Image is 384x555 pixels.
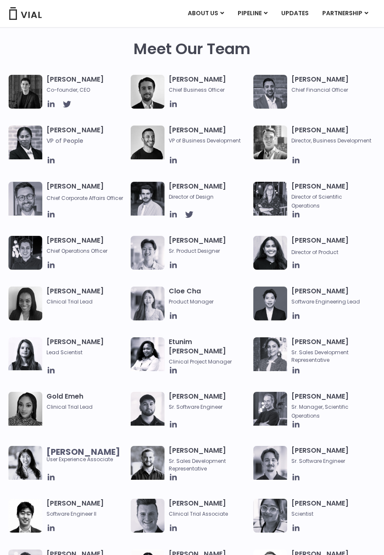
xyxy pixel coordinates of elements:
[47,86,126,94] span: Co-founder, CEO
[253,392,287,426] img: Headshot of smiling man named Jared
[47,499,126,518] h3: [PERSON_NAME]
[291,349,371,364] span: Sr. Sales Development Representative
[47,194,123,202] span: Chief Corporate Affairs Officer
[169,75,249,94] h3: [PERSON_NAME]
[47,392,126,411] h3: Gold Emeh
[131,182,165,216] img: Headshot of smiling man named Albert
[47,126,126,156] h3: [PERSON_NAME]
[47,182,126,202] h3: [PERSON_NAME]
[291,182,371,210] h3: [PERSON_NAME]
[134,40,250,58] h2: Meet Our Team
[169,457,249,473] span: Sr. Sales Development Representative
[169,510,249,518] span: Clinical Trial Associate
[253,236,287,270] img: Smiling woman named Dhruba
[291,249,338,256] span: Director of Product
[169,403,249,411] span: Sr. Software Engineer
[169,287,249,306] h3: Cloe Cha
[131,337,165,371] img: Image of smiling woman named Etunim
[253,499,287,533] img: Headshot of smiling woman named Anjali
[169,298,249,306] span: Product Manager
[253,446,287,480] img: Fran
[169,137,249,145] span: VP of Business Development
[131,75,165,109] img: A black and white photo of a man in a suit holding a vial.
[181,6,230,21] a: ABOUT USMenu Toggle
[291,510,371,518] span: Scientist
[291,298,371,306] span: Software Engineering Lead
[291,392,371,420] h3: [PERSON_NAME]
[47,287,126,306] h3: [PERSON_NAME]
[8,126,42,159] img: Catie
[47,337,126,356] h3: [PERSON_NAME]
[47,236,126,255] h3: [PERSON_NAME]
[47,349,126,356] span: Lead Scientist
[169,182,249,201] h3: [PERSON_NAME]
[291,236,371,256] h3: [PERSON_NAME]
[169,126,249,145] h3: [PERSON_NAME]
[47,137,126,145] span: VP of People
[253,337,287,371] img: Smiling woman named Gabriella
[8,75,42,109] img: A black and white photo of a man in a suit attending a Summit.
[169,358,249,366] span: Clinical Project Manager
[8,392,42,426] img: A woman wearing a leopard print shirt in a black and white photo.
[291,403,348,419] span: Sr. Manager, Scientific Operations
[131,126,165,159] img: A black and white photo of a man smiling.
[169,193,249,201] span: Director of Design
[169,446,249,473] h3: [PERSON_NAME]
[47,448,126,463] span: User Experience Associate
[47,298,126,306] span: Clinical Trial Lead
[291,457,371,465] span: Sr. Software Engineer
[315,6,375,21] a: PARTNERSHIPMenu Toggle
[291,126,371,145] h3: [PERSON_NAME]
[169,86,249,94] span: Chief Business Officer
[231,6,274,21] a: PIPELINEMenu Toggle
[169,247,249,255] span: Sr. Product Designer
[47,247,126,255] span: Chief Operations Officer
[291,86,371,94] span: Chief Financial Officer
[291,137,371,145] span: Director, Business Development
[169,499,249,518] h3: [PERSON_NAME]
[253,75,287,109] img: Headshot of smiling man named Samir
[8,337,42,371] img: Headshot of smiling woman named Elia
[291,446,371,465] h3: [PERSON_NAME]
[131,446,165,480] img: Image of smiling man named Hugo
[291,193,342,209] span: Director of Scientific Operations
[291,337,371,364] h3: [PERSON_NAME]
[131,499,165,533] img: Headshot of smiling man named Collin
[8,182,42,216] img: Paolo-M
[131,287,165,320] img: Cloe
[169,392,249,411] h3: [PERSON_NAME]
[169,337,249,366] h3: Etunim [PERSON_NAME]
[291,75,371,94] h3: [PERSON_NAME]
[47,446,120,458] b: [PERSON_NAME]
[8,287,42,320] img: A black and white photo of a woman smiling.
[291,287,371,306] h3: [PERSON_NAME]
[169,236,249,255] h3: [PERSON_NAME]
[253,126,287,159] img: A black and white photo of a smiling man in a suit at ARVO 2023.
[47,75,126,94] h3: [PERSON_NAME]
[47,403,126,411] span: Clinical Trial Lead
[8,499,42,533] img: Jason Zhang
[253,182,287,216] img: Headshot of smiling woman named Sarah
[131,236,165,270] img: Brennan
[131,392,165,426] img: Headshot of smiling of man named Gurman
[8,7,42,20] img: Vial Logo
[47,510,126,518] span: Software Engineer II
[274,6,315,21] a: UPDATES
[291,499,371,518] h3: [PERSON_NAME]
[8,236,42,270] img: Headshot of smiling man named Josh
